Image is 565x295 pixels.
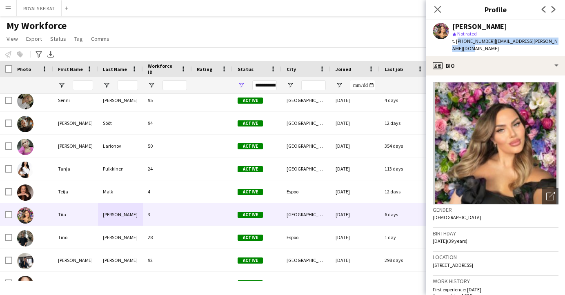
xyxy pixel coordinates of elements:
div: Teija [53,180,98,203]
img: Crew avatar or photo [433,82,558,204]
span: Active [238,280,263,286]
div: 95 [143,89,192,111]
div: 4 days [380,89,429,111]
div: [PERSON_NAME] [98,203,143,226]
div: [PERSON_NAME] [452,23,507,30]
div: [GEOGRAPHIC_DATA] [282,203,331,226]
span: Photo [17,66,31,72]
img: Teija Malk [17,184,33,201]
div: [DATE] [331,180,380,203]
img: Tobias Chavez [17,253,33,269]
span: Rating [197,66,212,72]
button: Open Filter Menu [336,82,343,89]
span: Workforce ID [148,63,177,75]
div: [DATE] [331,272,380,294]
h3: Gender [433,206,558,213]
span: Active [238,120,263,126]
div: [DATE] [331,157,380,180]
span: Active [238,189,263,195]
div: 12 days [380,180,429,203]
div: [PERSON_NAME] [53,112,98,134]
div: Tino [53,226,98,248]
div: Espoo [282,272,331,294]
button: Open Filter Menu [287,82,294,89]
div: 24 [143,157,192,180]
app-action-btn: Export XLSX [46,49,56,59]
span: Last Name [103,66,127,72]
div: [PERSON_NAME] [98,226,143,248]
h3: Birthday [433,230,558,237]
div: [GEOGRAPHIC_DATA] [282,157,331,180]
div: [DATE] [331,203,380,226]
input: Joined Filter Input [350,80,375,90]
div: Senni [53,89,98,111]
div: [GEOGRAPHIC_DATA] [282,249,331,271]
div: 3 [143,203,192,226]
span: [DATE] (39 years) [433,238,467,244]
div: Tanja [53,157,98,180]
h3: Work history [433,277,558,285]
div: 354 days [380,135,429,157]
div: Larionov [98,135,143,157]
a: Comms [88,33,113,44]
div: [GEOGRAPHIC_DATA] [282,135,331,157]
div: Bio [426,56,565,75]
button: ROYALS KEIKAT [17,0,62,16]
div: 221 days [380,272,429,294]
span: Active [238,98,263,104]
a: View [3,33,21,44]
a: Tag [71,33,86,44]
div: Sööt [98,112,143,134]
span: Comms [91,35,109,42]
button: Open Filter Menu [103,82,110,89]
span: City [287,66,296,72]
span: Last job [385,66,403,72]
div: 28 [143,226,192,248]
span: Active [238,212,263,218]
span: Status [238,66,254,72]
button: Open Filter Menu [58,82,65,89]
span: View [7,35,18,42]
app-action-btn: Advanced filters [34,49,44,59]
input: Workforce ID Filter Input [162,80,187,90]
div: [DATE] [331,249,380,271]
span: First Name [58,66,83,72]
div: Usva [53,272,98,294]
div: [GEOGRAPHIC_DATA] [282,89,331,111]
img: Sophia-Lorein Larionov [17,139,33,155]
span: Active [238,166,263,172]
div: Tiia [53,203,98,226]
span: My Workforce [7,20,67,32]
input: City Filter Input [301,80,326,90]
div: [DATE] [331,112,380,134]
input: First Name Filter Input [73,80,93,90]
img: Tino Virta [17,230,33,246]
input: Last Name Filter Input [118,80,138,90]
div: Malk [98,180,143,203]
span: Active [238,143,263,149]
div: 92 [143,249,192,271]
span: [STREET_ADDRESS] [433,262,473,268]
button: Open Filter Menu [238,82,245,89]
div: 298 days [380,249,429,271]
div: Pulkkinen [98,157,143,180]
div: 113 days [380,157,429,180]
button: Open Filter Menu [148,82,155,89]
span: t. [PHONE_NUMBER] [452,38,495,44]
a: Export [23,33,45,44]
span: Joined [336,66,351,72]
div: 6 days [380,203,429,226]
a: Status [47,33,69,44]
div: 12 days [380,112,429,134]
img: Tiia Karvonen [17,207,33,224]
div: 83 [143,272,192,294]
div: Espoo [282,226,331,248]
p: First experience: [DATE] [433,286,558,293]
div: [DATE] [331,135,380,157]
h3: Profile [426,4,565,15]
img: Tanja Pulkkinen [17,162,33,178]
div: 4 [143,180,192,203]
div: 94 [143,112,192,134]
span: [DEMOGRAPHIC_DATA] [433,214,481,220]
div: Kärnä [98,272,143,294]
